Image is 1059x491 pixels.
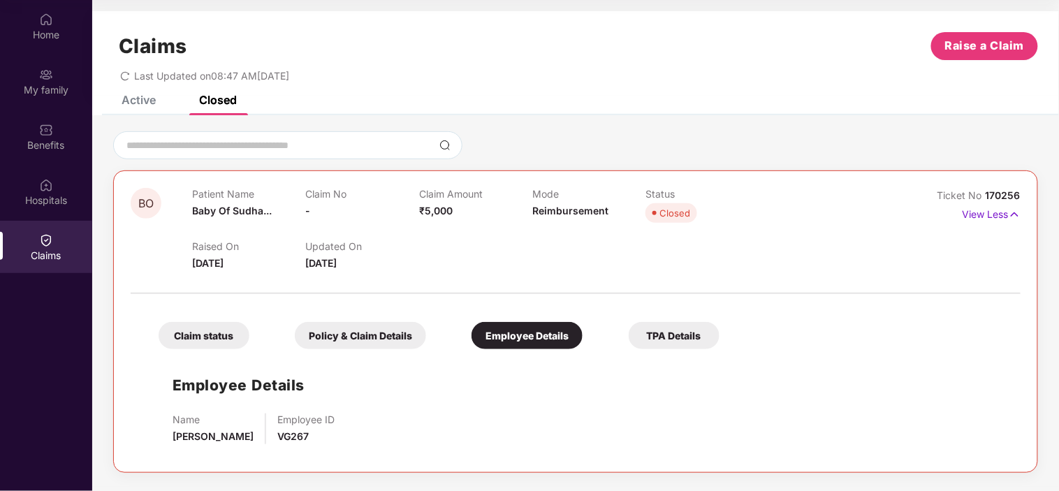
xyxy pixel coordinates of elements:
[39,13,53,27] img: svg+xml;base64,PHN2ZyBpZD0iSG9tZSIgeG1sbnM9Imh0dHA6Ly93d3cudzMub3JnLzIwMDAvc3ZnIiB3aWR0aD0iMjAiIG...
[173,374,305,397] h1: Employee Details
[119,34,187,58] h1: Claims
[192,257,224,269] span: [DATE]
[39,178,53,192] img: svg+xml;base64,PHN2ZyBpZD0iSG9zcGl0YWxzIiB4bWxucz0iaHR0cDovL3d3dy53My5vcmcvMjAwMC9zdmciIHdpZHRoPS...
[173,413,254,425] p: Name
[173,430,254,442] span: [PERSON_NAME]
[532,188,645,200] p: Mode
[39,123,53,137] img: svg+xml;base64,PHN2ZyBpZD0iQmVuZWZpdHMiIHhtbG5zPSJodHRwOi8vd3d3LnczLm9yZy8yMDAwL3N2ZyIgd2lkdGg9Ij...
[295,322,426,349] div: Policy & Claim Details
[39,68,53,82] img: svg+xml;base64,PHN2ZyB3aWR0aD0iMjAiIGhlaWdodD0iMjAiIHZpZXdCb3g9IjAgMCAyMCAyMCIgZmlsbD0ibm9uZSIgeG...
[629,322,720,349] div: TPA Details
[645,188,759,200] p: Status
[192,188,305,200] p: Patient Name
[306,257,337,269] span: [DATE]
[532,205,608,217] span: Reimbursement
[134,70,289,82] span: Last Updated on 08:47 AM[DATE]
[963,203,1021,222] p: View Less
[138,198,154,210] span: BO
[1009,207,1021,222] img: svg+xml;base64,PHN2ZyB4bWxucz0iaHR0cDovL3d3dy53My5vcmcvMjAwMC9zdmciIHdpZHRoPSIxNyIgaGVpZ2h0PSIxNy...
[986,189,1021,201] span: 170256
[439,140,451,151] img: svg+xml;base64,PHN2ZyBpZD0iU2VhcmNoLTMyeDMyIiB4bWxucz0iaHR0cDovL3d3dy53My5vcmcvMjAwMC9zdmciIHdpZH...
[39,233,53,247] img: svg+xml;base64,PHN2ZyBpZD0iQ2xhaW0iIHhtbG5zPSJodHRwOi8vd3d3LnczLm9yZy8yMDAwL3N2ZyIgd2lkdGg9IjIwIi...
[419,188,532,200] p: Claim Amount
[122,93,156,107] div: Active
[192,205,272,217] span: Baby Of Sudha...
[659,206,690,220] div: Closed
[945,37,1025,54] span: Raise a Claim
[472,322,583,349] div: Employee Details
[306,188,419,200] p: Claim No
[277,430,309,442] span: VG267
[419,205,453,217] span: ₹5,000
[159,322,249,349] div: Claim status
[931,32,1038,60] button: Raise a Claim
[199,93,237,107] div: Closed
[306,205,311,217] span: -
[277,413,335,425] p: Employee ID
[937,189,986,201] span: Ticket No
[192,240,305,252] p: Raised On
[120,70,130,82] span: redo
[306,240,419,252] p: Updated On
